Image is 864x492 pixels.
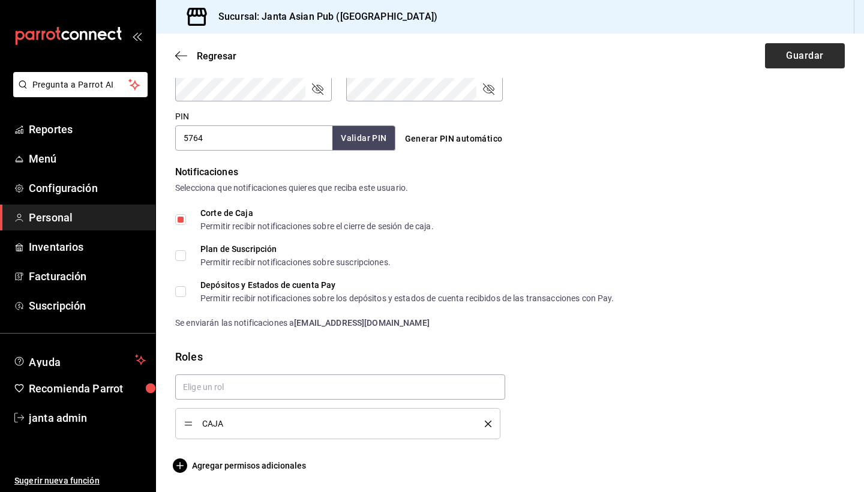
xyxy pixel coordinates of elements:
[332,126,395,151] button: Validar PIN
[29,268,146,284] span: Facturación
[14,475,146,487] span: Sugerir nueva función
[8,87,148,100] a: Pregunta a Parrot AI
[202,419,467,428] span: CAJA
[175,165,845,179] div: Notificaciones
[294,318,430,328] strong: [EMAIL_ADDRESS][DOMAIN_NAME]
[481,82,496,96] button: passwordField
[175,125,332,151] input: 3 a 6 dígitos
[132,31,142,41] button: open_drawer_menu
[175,317,845,329] div: Se enviarán las notificaciones a
[200,294,614,302] div: Permitir recibir notificaciones sobre los depósitos y estados de cuenta recibidos de las transacc...
[175,458,306,473] button: Agregar permisos adicionales
[400,128,508,150] button: Generar PIN automático
[175,374,505,400] input: Elige un rol
[175,112,189,121] label: PIN
[29,151,146,167] span: Menú
[29,180,146,196] span: Configuración
[175,182,845,194] div: Selecciona que notificaciones quieres que reciba este usuario.
[29,380,146,397] span: Recomienda Parrot
[29,410,146,426] span: janta admin
[32,79,129,91] span: Pregunta a Parrot AI
[29,353,130,367] span: Ayuda
[200,222,434,230] div: Permitir recibir notificaciones sobre el cierre de sesión de caja.
[476,421,491,427] button: delete
[197,50,236,62] span: Regresar
[29,209,146,226] span: Personal
[310,82,325,96] button: passwordField
[29,239,146,255] span: Inventarios
[29,121,146,137] span: Reportes
[175,349,845,365] div: Roles
[13,72,148,97] button: Pregunta a Parrot AI
[765,43,845,68] button: Guardar
[200,209,434,217] div: Corte de Caja
[175,50,236,62] button: Regresar
[200,245,391,253] div: Plan de Suscripción
[29,298,146,314] span: Suscripción
[200,258,391,266] div: Permitir recibir notificaciones sobre suscripciones.
[200,281,614,289] div: Depósitos y Estados de cuenta Pay
[209,10,437,24] h3: Sucursal: Janta Asian Pub ([GEOGRAPHIC_DATA])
